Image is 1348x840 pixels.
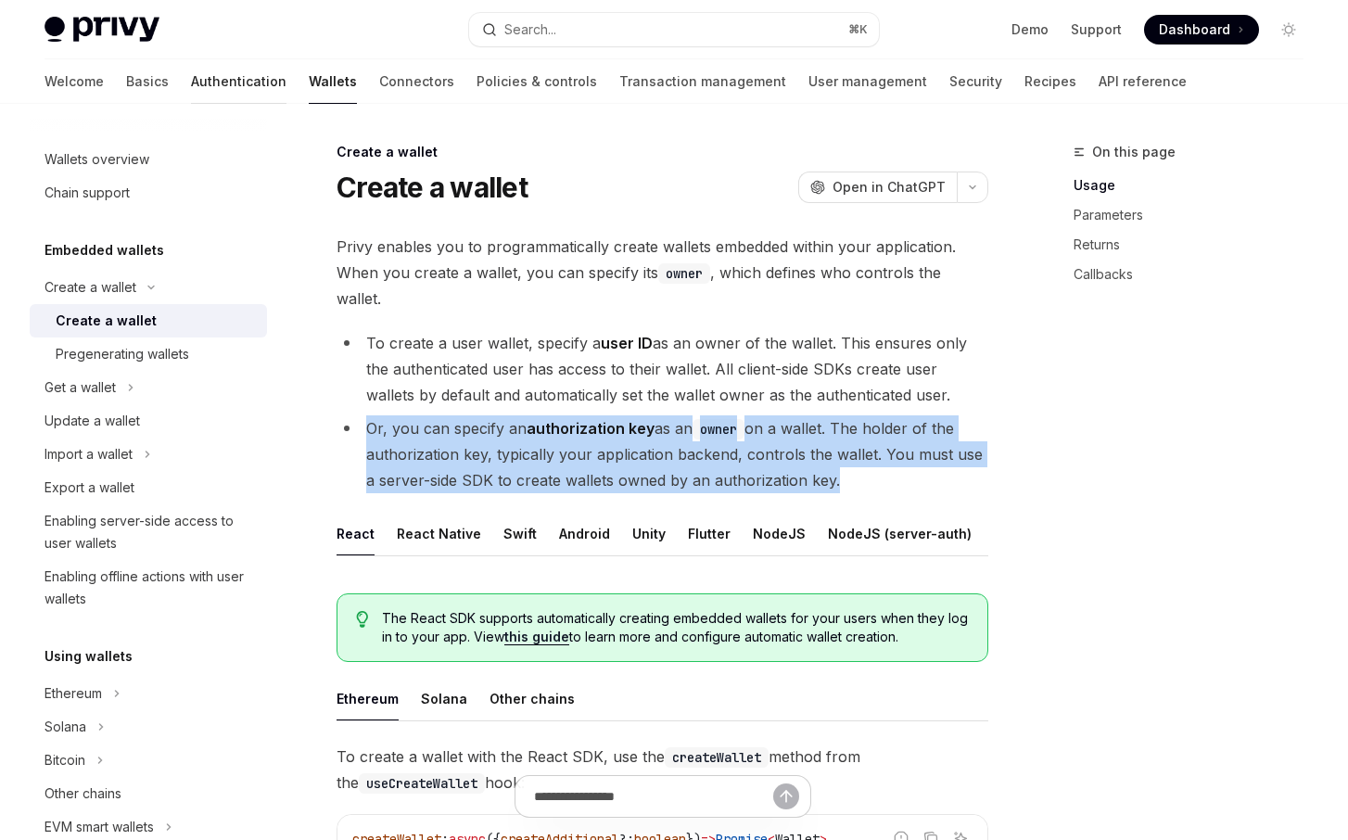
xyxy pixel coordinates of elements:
[30,438,267,471] button: Toggle Import a wallet section
[1092,141,1176,163] span: On this page
[30,504,267,560] a: Enabling server-side access to user wallets
[1074,230,1318,260] a: Returns
[337,677,399,720] div: Ethereum
[30,777,267,810] a: Other chains
[1074,171,1318,200] a: Usage
[356,611,369,628] svg: Tip
[469,13,879,46] button: Open search
[601,334,653,352] strong: user ID
[30,560,267,616] a: Enabling offline actions with user wallets
[1074,260,1318,289] a: Callbacks
[527,419,655,438] strong: authorization key
[45,376,116,399] div: Get a wallet
[45,410,140,432] div: Update a wallet
[191,59,286,104] a: Authentication
[30,271,267,304] button: Toggle Create a wallet section
[337,171,528,204] h1: Create a wallet
[693,419,744,439] code: owner
[1274,15,1303,45] button: Toggle dark mode
[45,566,256,610] div: Enabling offline actions with user wallets
[337,143,988,161] div: Create a wallet
[1099,59,1187,104] a: API reference
[949,59,1002,104] a: Security
[30,710,267,744] button: Toggle Solana section
[559,512,610,555] div: Android
[665,747,769,768] code: createWallet
[337,744,988,795] span: To create a wallet with the React SDK, use the method from the hook:
[534,776,773,817] input: Ask a question...
[1011,20,1049,39] a: Demo
[45,276,136,299] div: Create a wallet
[379,59,454,104] a: Connectors
[45,148,149,171] div: Wallets overview
[477,59,597,104] a: Policies & controls
[337,512,375,555] div: React
[1159,20,1230,39] span: Dashboard
[619,59,786,104] a: Transaction management
[30,176,267,210] a: Chain support
[828,512,972,555] div: NodeJS (server-auth)
[1024,59,1076,104] a: Recipes
[753,512,806,555] div: NodeJS
[45,783,121,805] div: Other chains
[490,677,575,720] div: Other chains
[833,178,946,197] span: Open in ChatGPT
[45,510,256,554] div: Enabling server-side access to user wallets
[337,415,988,493] li: Or, you can specify an as an on a wallet. The holder of the authorization key, typically your app...
[45,749,85,771] div: Bitcoin
[397,512,481,555] div: React Native
[848,22,868,37] span: ⌘ K
[30,404,267,438] a: Update a wallet
[337,330,988,408] li: To create a user wallet, specify a as an owner of the wallet. This ensures only the authenticated...
[688,512,731,555] div: Flutter
[658,263,710,284] code: owner
[503,512,537,555] div: Swift
[1071,20,1122,39] a: Support
[126,59,169,104] a: Basics
[45,17,159,43] img: light logo
[45,716,86,738] div: Solana
[808,59,927,104] a: User management
[56,343,189,365] div: Pregenerating wallets
[504,19,556,41] div: Search...
[30,143,267,176] a: Wallets overview
[45,645,133,668] h5: Using wallets
[30,304,267,337] a: Create a wallet
[45,182,130,204] div: Chain support
[45,682,102,705] div: Ethereum
[45,239,164,261] h5: Embedded wallets
[30,337,267,371] a: Pregenerating wallets
[45,59,104,104] a: Welcome
[30,471,267,504] a: Export a wallet
[1074,200,1318,230] a: Parameters
[632,512,666,555] div: Unity
[30,677,267,710] button: Toggle Ethereum section
[798,172,957,203] button: Open in ChatGPT
[1144,15,1259,45] a: Dashboard
[56,310,157,332] div: Create a wallet
[337,234,988,312] span: Privy enables you to programmatically create wallets embedded within your application. When you c...
[309,59,357,104] a: Wallets
[382,609,969,646] span: The React SDK supports automatically creating embedded wallets for your users when they log in to...
[504,629,569,645] a: this guide
[45,816,154,838] div: EVM smart wallets
[45,477,134,499] div: Export a wallet
[30,371,267,404] button: Toggle Get a wallet section
[773,783,799,809] button: Send message
[45,443,133,465] div: Import a wallet
[421,677,467,720] div: Solana
[30,744,267,777] button: Toggle Bitcoin section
